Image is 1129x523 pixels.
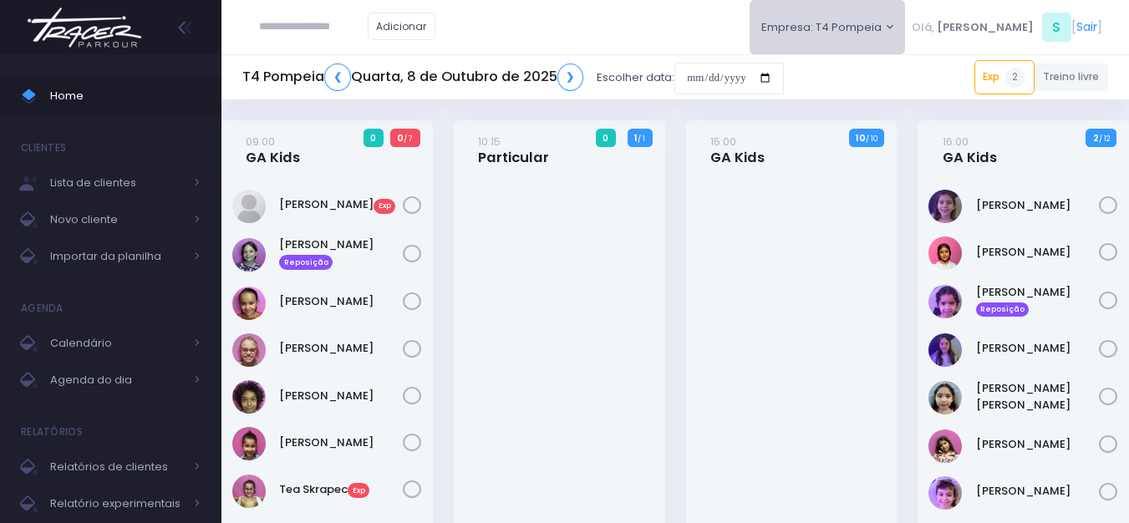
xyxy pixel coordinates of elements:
[976,302,1030,317] span: Reposição
[50,246,184,267] span: Importar da planilha
[974,60,1035,94] a: Exp2
[246,134,275,150] small: 09:00
[232,238,266,272] img: Irene Zylbersztajn de Sá
[348,483,369,498] span: Exp
[242,63,583,91] h5: T4 Pompeia Quarta, 8 de Outubro de 2025
[976,340,1100,357] a: [PERSON_NAME]
[397,131,404,145] strong: 0
[856,131,866,145] strong: 10
[279,340,403,357] a: [PERSON_NAME]
[232,333,266,367] img: Paola baldin Barreto Armentano
[976,244,1100,261] a: [PERSON_NAME]
[21,292,64,325] h4: Agenda
[478,133,549,166] a: 10:15Particular
[279,388,403,404] a: [PERSON_NAME]
[374,199,395,214] span: Exp
[905,8,1108,46] div: [ ]
[928,190,962,223] img: Antonella Zappa Marques
[866,134,877,144] small: / 10
[21,131,66,165] h4: Clientes
[928,476,962,510] img: Nina Loureiro Andrusyszyn
[596,129,616,147] span: 0
[943,133,997,166] a: 16:00GA Kids
[50,333,184,354] span: Calendário
[1093,131,1099,145] strong: 2
[928,333,962,367] img: Lia Widman
[50,493,184,515] span: Relatório experimentais
[976,380,1100,413] a: [PERSON_NAME] [PERSON_NAME]
[232,475,266,508] img: Tea Skrapec Betz
[50,85,201,107] span: Home
[1035,63,1109,91] a: Treino livre
[1042,13,1071,42] span: S
[1005,68,1025,88] span: 2
[232,287,266,320] img: Júlia Barbosa
[976,197,1100,214] a: [PERSON_NAME]
[943,134,969,150] small: 16:00
[232,380,266,414] img: Priscila Vanzolini
[710,134,736,150] small: 15:00
[1076,18,1097,36] a: Sair
[21,415,83,449] h4: Relatórios
[368,13,436,40] a: Adicionar
[634,131,638,145] strong: 1
[232,190,266,223] img: Evelin Giometti
[928,381,962,414] img: Luisa Yen Muller
[937,19,1034,36] span: [PERSON_NAME]
[710,133,765,166] a: 15:00GA Kids
[279,236,403,270] a: [PERSON_NAME] Reposição
[928,285,962,318] img: Clara Souza Ramos de Oliveira
[242,58,784,97] div: Escolher data:
[279,434,403,451] a: [PERSON_NAME]
[638,134,645,144] small: / 1
[279,293,403,310] a: [PERSON_NAME]
[50,172,184,194] span: Lista de clientes
[404,134,413,144] small: / 7
[246,133,300,166] a: 09:00GA Kids
[364,129,384,147] span: 0
[232,427,266,460] img: STELLA ARAUJO LAGUNA
[478,134,501,150] small: 10:15
[279,481,403,498] a: Tea SkrapecExp
[50,369,184,391] span: Agenda do dia
[279,255,333,270] span: Reposição
[50,456,184,478] span: Relatórios de clientes
[976,436,1100,453] a: [PERSON_NAME]
[912,19,934,36] span: Olá,
[976,284,1100,317] a: [PERSON_NAME] Reposição
[324,63,351,91] a: ❮
[279,196,403,213] a: [PERSON_NAME]Exp
[976,483,1100,500] a: [PERSON_NAME]
[1099,134,1110,144] small: / 12
[928,236,962,270] img: Clara Sigolo
[928,429,962,463] img: Luiza Braz
[557,63,584,91] a: ❯
[50,209,184,231] span: Novo cliente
